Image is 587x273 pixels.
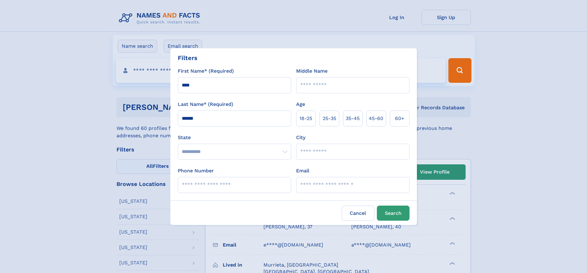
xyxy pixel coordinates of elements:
[395,115,404,122] span: 60+
[296,67,328,75] label: Middle Name
[369,115,383,122] span: 45‑60
[178,67,234,75] label: First Name* (Required)
[296,134,305,141] label: City
[323,115,336,122] span: 25‑35
[296,167,309,175] label: Email
[296,101,305,108] label: Age
[178,167,214,175] label: Phone Number
[178,101,233,108] label: Last Name* (Required)
[178,134,291,141] label: State
[300,115,312,122] span: 18‑25
[346,115,360,122] span: 35‑45
[178,53,198,62] div: Filters
[342,206,374,221] label: Cancel
[377,206,410,221] button: Search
